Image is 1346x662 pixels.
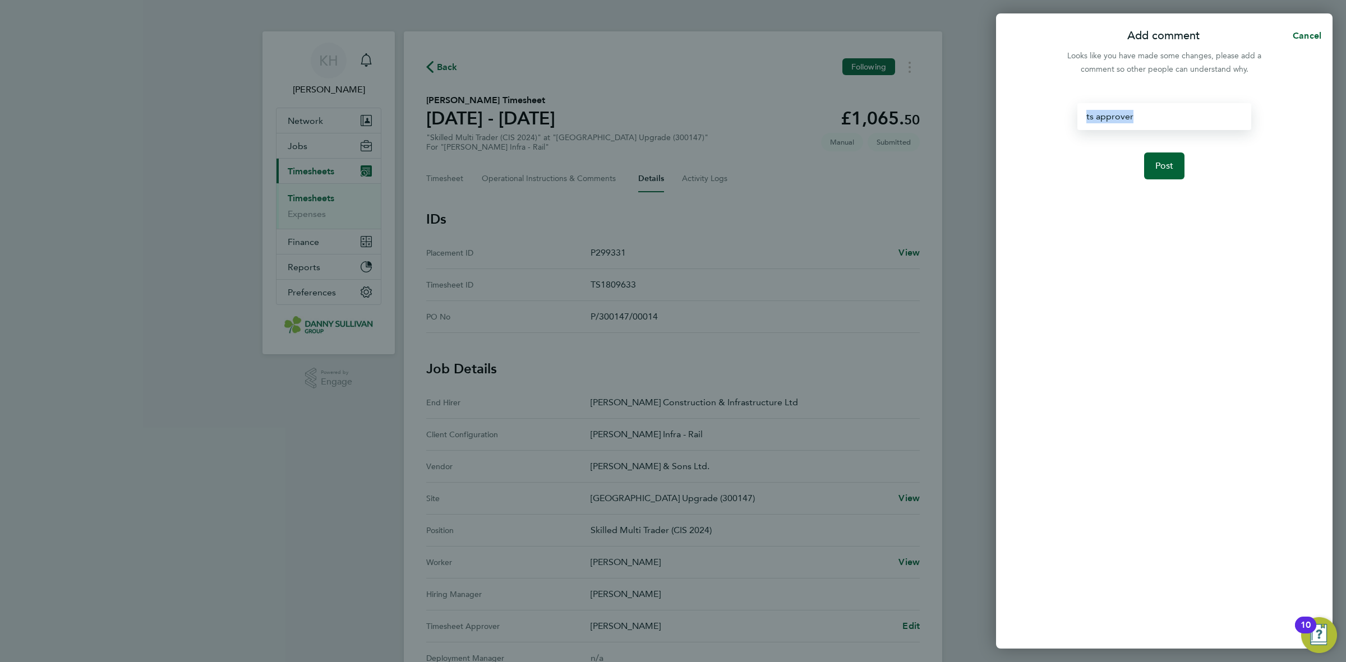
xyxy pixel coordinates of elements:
[1301,625,1311,640] div: 10
[1127,28,1200,44] p: Add comment
[1061,49,1267,76] div: Looks like you have made some changes, please add a comment so other people can understand why.
[1144,152,1185,179] button: Post
[1289,30,1321,41] span: Cancel
[1155,160,1174,172] span: Post
[1077,103,1251,130] div: ts approver
[1275,25,1333,47] button: Cancel
[1301,617,1337,653] button: Open Resource Center, 10 new notifications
